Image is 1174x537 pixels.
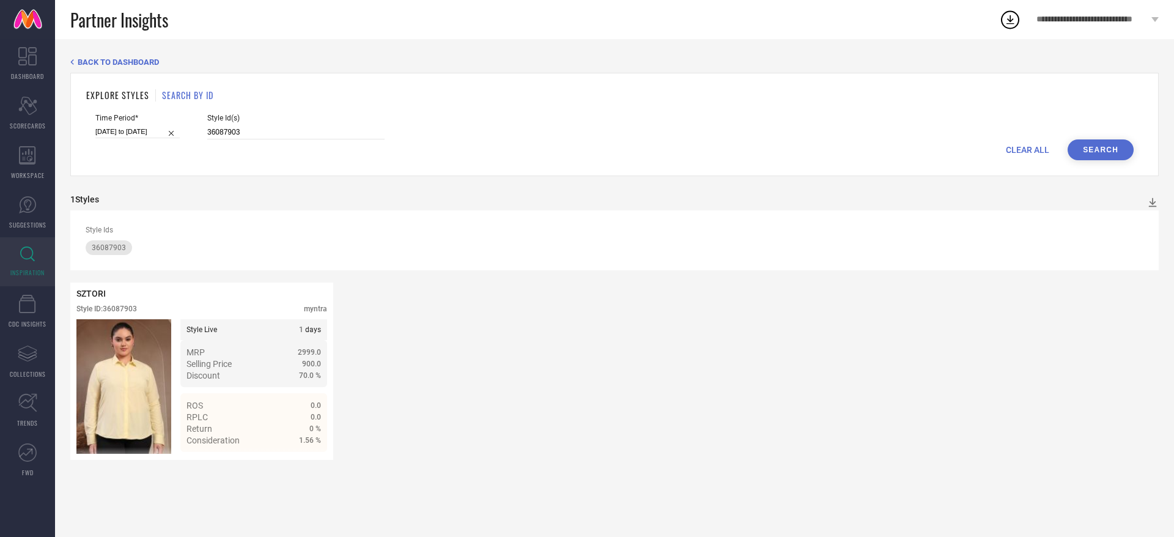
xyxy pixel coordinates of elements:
span: Selling Price [186,359,232,369]
span: 900.0 [302,360,321,368]
span: 0 % [309,424,321,433]
button: Search [1068,139,1134,160]
div: Click to view image [76,319,171,454]
span: SCORECARDS [10,121,46,130]
span: Style Id(s) [207,114,385,122]
span: 36087903 [92,243,126,252]
span: 70.0 % [299,371,321,380]
a: Details [281,459,321,469]
span: ROS [186,401,203,410]
div: 1 Styles [70,194,99,204]
span: Discount [186,371,220,380]
span: FWD [22,468,34,477]
span: Consideration [186,435,240,445]
span: Details [293,459,321,469]
span: Time Period* [95,114,180,122]
span: RPLC [186,412,208,422]
span: Style Live [186,325,217,334]
span: COLLECTIONS [10,369,46,379]
div: Open download list [999,9,1021,31]
span: SZTORI [76,289,106,298]
span: 1.56 % [299,436,321,445]
input: Enter comma separated style ids e.g. 12345, 67890 [207,125,385,139]
span: Return [186,424,212,434]
span: TRENDS [17,418,38,428]
span: Partner Insights [70,7,168,32]
input: Select time period [95,125,180,138]
div: Style ID: 36087903 [76,305,137,313]
span: 0.0 [311,413,321,421]
span: 1 [299,325,303,334]
span: INSPIRATION [10,268,45,277]
span: MRP [186,347,205,357]
span: BACK TO DASHBOARD [78,57,159,67]
span: CDC INSIGHTS [9,319,46,328]
div: Style Ids [86,226,1143,234]
img: Style preview image [76,319,171,454]
span: 2999.0 [298,348,321,357]
h1: SEARCH BY ID [162,89,213,102]
h1: EXPLORE STYLES [86,89,149,102]
span: CLEAR ALL [1006,145,1049,155]
span: 0.0 [311,401,321,410]
span: days [299,325,321,334]
span: SUGGESTIONS [9,220,46,229]
span: WORKSPACE [11,171,45,180]
div: Back TO Dashboard [70,57,1159,67]
span: DASHBOARD [11,72,44,81]
div: myntra [304,305,327,313]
